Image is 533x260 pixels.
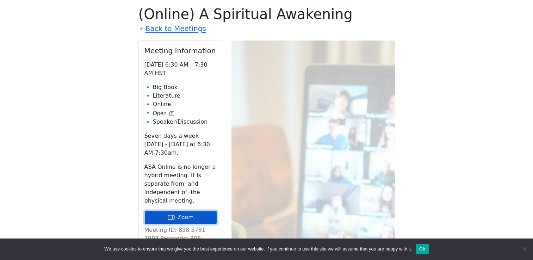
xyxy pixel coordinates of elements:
span: We use cookies to ensure that we give you the best experience on our website. If you continue to ... [104,246,412,253]
p: Seven days a week [DATE] - [DATE] at 6:30 AM-7:30am. [144,132,217,157]
li: Big Book [153,83,217,92]
h1: (Online) A Spiritual Awakening [138,6,395,23]
button: Open [153,109,174,118]
button: Ok [416,244,429,254]
li: Speaker/Discussion [153,118,217,126]
span: Open [153,109,167,118]
li: Literature [153,92,217,100]
span: No [521,246,528,253]
p: ASA Online is no longer a hybrid meeting. It is separate from, and independent of, the physical m... [144,163,217,205]
li: Online [153,100,217,109]
p: Meeting ID: 858 5781 3993 Passcode: 808 [144,226,217,243]
a: Back to Meetings [145,23,206,35]
h2: Meeting Information [144,47,217,55]
a: Zoom [144,211,217,224]
p: [DATE] 6:30 AM – 7:30 AM HST [144,61,217,78]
